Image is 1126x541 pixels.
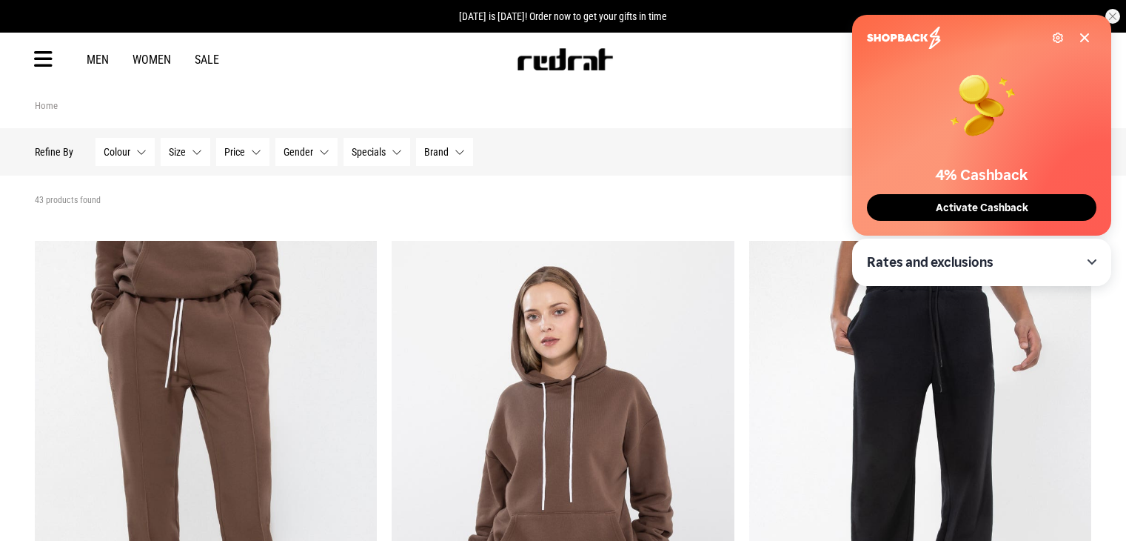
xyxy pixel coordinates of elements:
a: Women [133,53,171,67]
button: Specials [344,138,410,166]
button: Price [216,138,269,166]
a: Sale [195,53,219,67]
span: Size [169,146,186,158]
a: Home [35,100,58,111]
button: Colour [95,138,155,166]
p: Refine By [35,146,73,158]
span: [DATE] is [DATE]! Order now to get your gifts in time [459,10,667,22]
span: Colour [104,146,130,158]
span: Gender [284,146,313,158]
button: Size [161,138,210,166]
a: Men [87,53,109,67]
span: Price [224,146,245,158]
button: Gender [275,138,338,166]
span: 43 products found [35,195,101,207]
img: Redrat logo [516,48,614,70]
span: Specials [352,146,386,158]
button: Brand [416,138,473,166]
span: Brand [424,146,449,158]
